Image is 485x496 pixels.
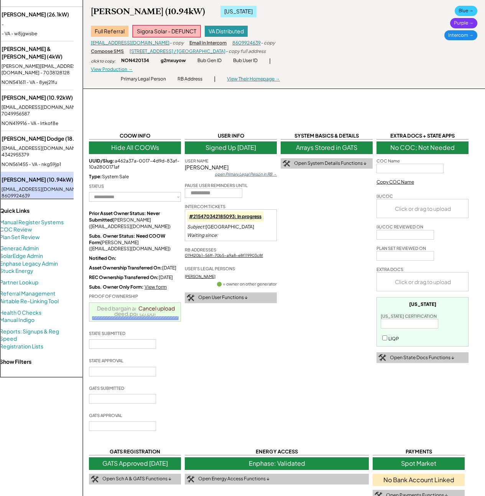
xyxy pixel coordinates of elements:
div: Open User Functions ↓ [198,294,248,301]
div: System Sale [89,174,181,180]
div: NON541611 - VA - 8yej21fu [2,79,95,86]
div: - [2,21,95,28]
div: a462a37a-0017-4d9d-83af-10a2800171af [89,158,181,171]
div: PROOF OF OWNERSHIP [89,293,138,299]
a: View form [145,284,167,290]
div: EXTRA DOCS [376,266,403,272]
div: [PERSON_NAME] ([EMAIL_ADDRESS][DOMAIN_NAME]) [89,210,181,230]
div: [DATE] [89,265,181,271]
span: Deed bargain and sale - signed deed.pdf (2).pdf [97,305,174,317]
div: [US_STATE] CERTIFICATION [381,313,437,319]
div: [PERSON_NAME] (10.92kW) [2,94,95,102]
strong: REC Ownership Transferred On: [89,274,159,280]
a: 8609924639 [232,40,261,46]
div: VA Distributed [205,26,248,37]
a: 019420b1-56ff-70b5-a9a8-e8f119903c8f [185,253,263,258]
div: [PERSON_NAME] [185,164,277,171]
div: [GEOGRAPHIC_DATA] [187,224,254,230]
div: [EMAIL_ADDRESS][DOMAIN_NAME] - 7049956587 [2,104,95,117]
div: NON419916 - VA - lrtkof8e [2,120,95,127]
div: Compose SMS [91,48,124,55]
div: Full Referral [91,26,128,37]
div: Copy COC Name [376,179,414,186]
div: [EMAIL_ADDRESS][DOMAIN_NAME] - 4342955379 [2,145,95,158]
label: LIQP [388,336,399,342]
div: COC Name [376,158,400,164]
div: No Bank Account Linked [373,474,465,486]
div: IX/COC [376,193,393,199]
div: 🟢 = owner on other generator [217,281,277,287]
div: Open System Details Functions ↓ [294,160,367,167]
em: Subject: [187,224,206,230]
div: No COC; Not Needed [376,141,469,154]
div: [PERSON_NAME] (26.1kW) [2,11,95,18]
div: [PERSON_NAME] (10.94kW) [91,6,205,17]
strong: Subs. Owner Status: Need COOW Form [89,233,166,245]
div: Signed Up [DATE] [185,141,277,154]
img: tool-icon.png [187,294,194,301]
div: - copy [169,40,184,46]
a: [EMAIL_ADDRESS][DOMAIN_NAME] [91,40,169,46]
div: [US_STATE] [220,6,256,17]
a: [STREET_ADDRESS] / [GEOGRAPHIC_DATA] [130,48,225,54]
div: EXTRA DOCS + STATE APPS [376,132,469,140]
div: PAUSE USER REMINDERS UNTIL [185,182,248,188]
div: NON420134 [121,57,149,64]
div: SYSTEM BASICS & DETAILS [281,132,373,140]
em: Waiting since: [187,232,218,238]
div: Open State Docs Functions ↓ [390,355,454,361]
div: GATS REGISTRATION [89,448,181,455]
a: #215470342185093: In progress [189,214,261,219]
div: USER NAME [185,158,209,164]
div: [PERSON_NAME] Dodge (18.9kW) [2,135,95,143]
strong: Subs. Owner Only Form: [89,284,144,290]
div: PLAN SET REVIEWED ON [376,245,426,251]
div: Primary Legal Person [121,76,166,82]
img: tool-icon.png [378,354,386,361]
div: [PERSON_NAME] (10.94kW) [2,176,95,184]
div: - copy full address [225,48,266,55]
div: USER'S LEGAL PERSONS [185,266,235,271]
div: - VA - w8jgwsbe [2,31,95,37]
div: GATS SUBMITTED [89,385,124,391]
strong: Type: [89,174,102,179]
div: Intercom → [444,30,477,41]
div: Email in Intercom [189,40,227,46]
div: - copy [261,40,275,46]
div: Bub Gen ID [197,57,222,64]
div: Bub User ID [233,57,258,64]
div: click to copy: [91,58,115,64]
a: [PERSON_NAME] [185,274,215,279]
div: NON561455 - VA - nkg59jp1 [2,161,95,168]
div: GATS APPROVAL [89,412,122,418]
strong: Prior Asset Owner Status: Never Submitted [89,210,161,223]
div: [EMAIL_ADDRESS][DOMAIN_NAME] - 8609924639 [2,186,95,199]
div: [US_STATE] [409,301,436,307]
div: [PERSON_NAME] & [PERSON_NAME] (4kW) [2,45,95,60]
div: Blue → [455,6,477,16]
div: Arrays Stored in GATS [281,141,373,154]
strong: Asset Ownership Transferred On: [89,265,162,271]
div: STATUS [89,183,104,189]
div: INTERCOM TICKETS [185,204,225,209]
div: Click or drag to upload [377,273,469,291]
div: [PERSON_NAME] ([EMAIL_ADDRESS][DOMAIN_NAME]) [89,233,181,252]
a: Cancel upload [136,303,178,314]
div: | [269,57,271,65]
img: tool-icon.png [187,476,194,483]
img: tool-icon.png [91,476,99,483]
div: Sigora Solar - DEFUNCT [132,25,201,38]
div: [DATE] [89,274,181,281]
div: Open Energy Access Functions ↓ [198,476,270,482]
div: RB ADDRESSES [185,247,216,253]
strong: UUID/Slug: [89,158,115,164]
div: STATE APPROVAL [89,358,123,363]
div: Purple → [450,18,477,28]
div: STATE SUBMITTED [89,330,125,336]
div: open Primary Legal Person in RB → [215,171,277,177]
div: g2mxuyow [161,57,186,64]
div: ENERGY ACCESS [185,448,369,455]
div: Enphase: Validated [185,457,369,470]
strong: Notified On: [89,255,117,261]
div: | [214,75,215,83]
